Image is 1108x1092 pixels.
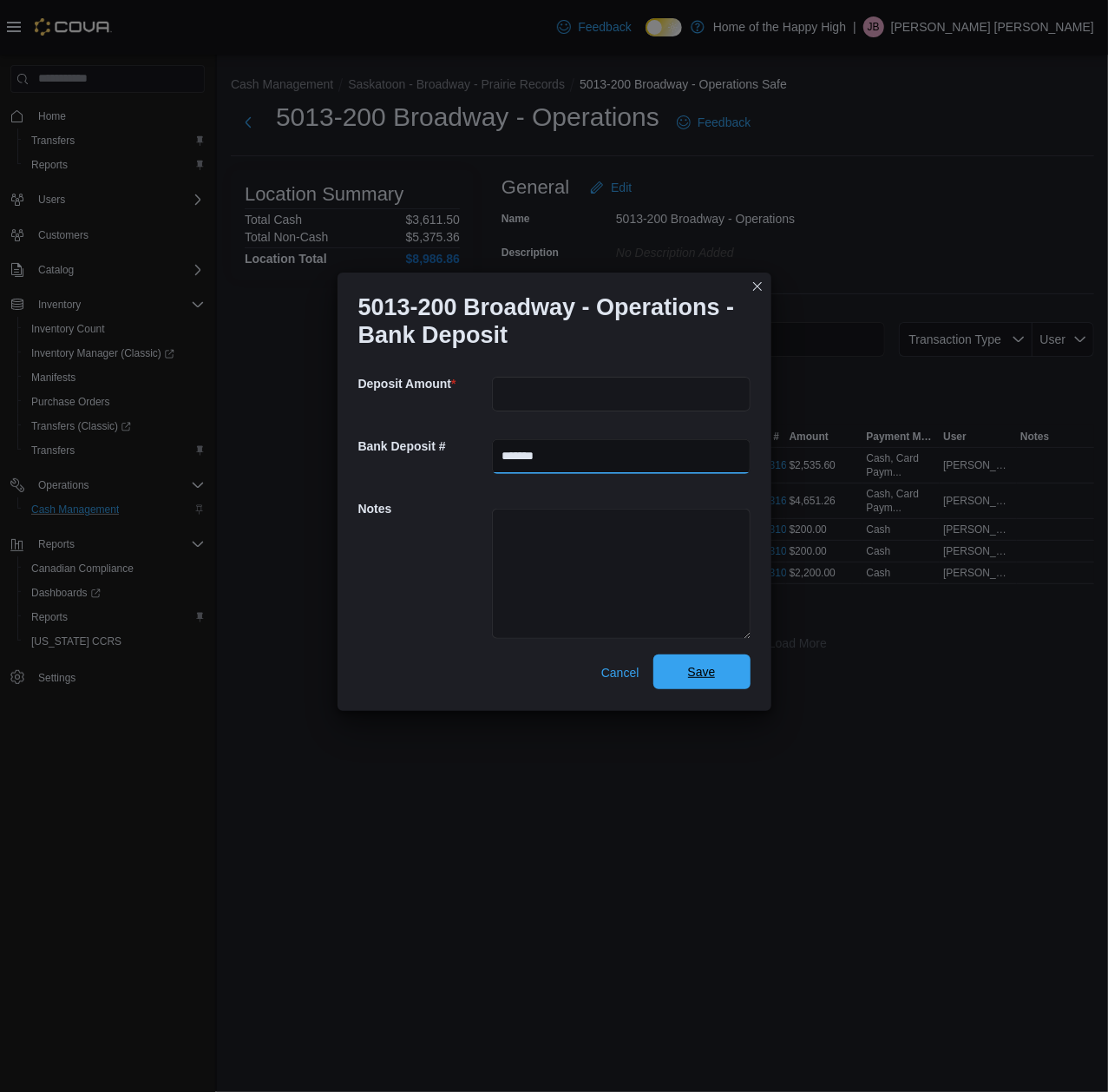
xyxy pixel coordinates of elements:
[358,366,488,401] h5: Deposit Amount
[601,664,639,681] span: Cancel
[688,663,716,681] span: Save
[747,276,768,297] button: Closes this modal window
[594,655,646,690] button: Cancel
[358,491,488,526] h5: Notes
[358,429,488,464] h5: Bank Deposit #
[358,293,737,349] h1: 5013-200 Broadway - Operations - Bank Deposit
[653,655,751,689] button: Save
